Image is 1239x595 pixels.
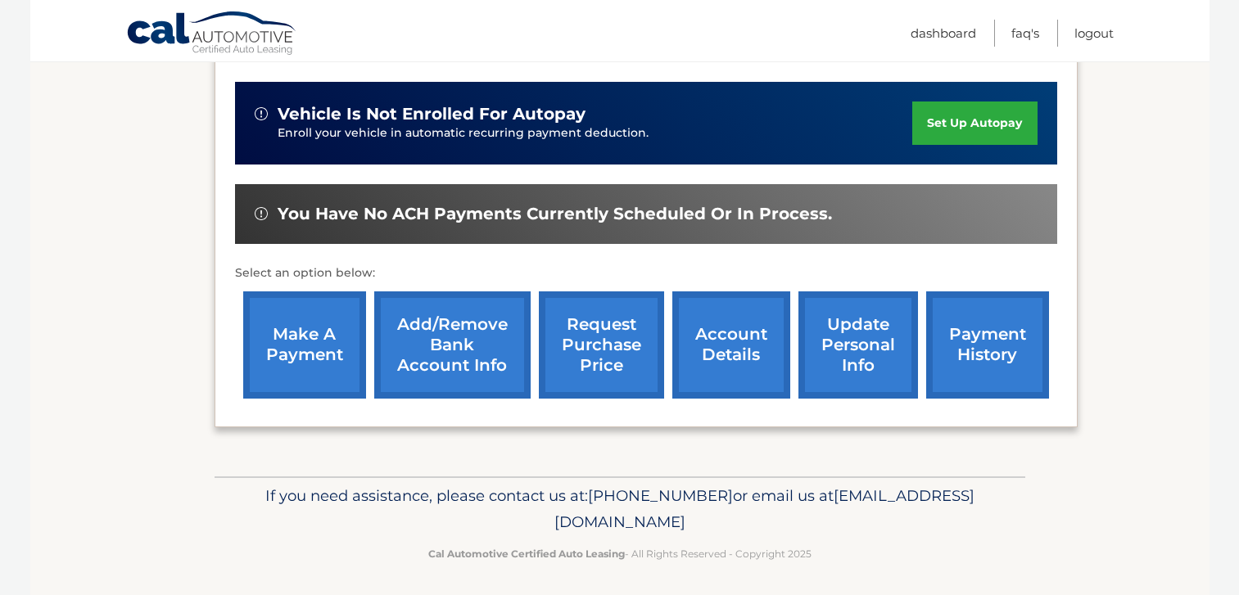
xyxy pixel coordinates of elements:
a: FAQ's [1011,20,1039,47]
p: - All Rights Reserved - Copyright 2025 [225,545,1015,562]
strong: Cal Automotive Certified Auto Leasing [428,548,625,560]
a: payment history [926,291,1049,399]
span: You have no ACH payments currently scheduled or in process. [278,204,832,224]
p: If you need assistance, please contact us at: or email us at [225,483,1015,535]
img: alert-white.svg [255,107,268,120]
p: Enroll your vehicle in automatic recurring payment deduction. [278,124,913,142]
a: update personal info [798,291,918,399]
span: [PHONE_NUMBER] [588,486,733,505]
img: alert-white.svg [255,207,268,220]
p: Select an option below: [235,264,1057,283]
a: account details [672,291,790,399]
a: Cal Automotive [126,11,298,58]
a: Logout [1074,20,1114,47]
a: set up autopay [912,101,1037,145]
a: Dashboard [911,20,976,47]
a: make a payment [243,291,366,399]
a: Add/Remove bank account info [374,291,531,399]
a: request purchase price [539,291,664,399]
span: vehicle is not enrolled for autopay [278,104,586,124]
